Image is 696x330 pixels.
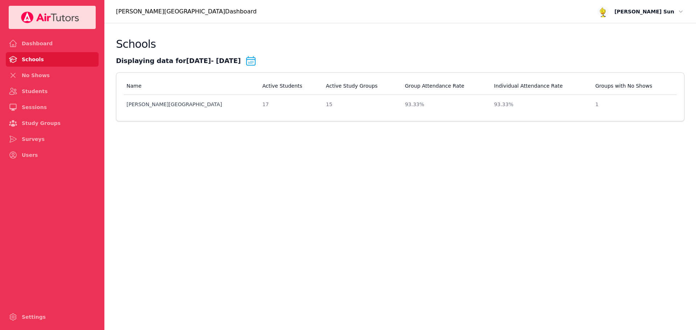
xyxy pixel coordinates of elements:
a: Study Groups [6,116,99,130]
a: No Shows [6,68,99,83]
th: Individual Attendance Rate [490,77,591,95]
div: [PERSON_NAME][GEOGRAPHIC_DATA] [127,101,254,108]
a: Schools [6,52,99,67]
a: Sessions [6,100,99,114]
div: 1 [595,101,672,108]
th: Active Study Groups [322,77,401,95]
th: Groups with No Shows [591,77,677,95]
th: Active Students [258,77,322,95]
span: [PERSON_NAME] Sun [614,7,674,16]
div: Displaying data for [DATE] - [DATE] [116,55,684,67]
div: 93.33% [405,101,485,108]
div: 15 [326,101,396,108]
img: Your Company [21,12,79,23]
a: Dashboard [6,36,99,51]
img: avatar [597,6,609,17]
div: 17 [262,101,317,108]
tr: [PERSON_NAME][GEOGRAPHIC_DATA]171593.33%93.33%1 [124,95,677,114]
a: Students [6,84,99,99]
a: Surveys [6,132,99,146]
th: Name [124,77,258,95]
div: 93.33% [494,101,587,108]
th: Group Attendance Rate [401,77,490,95]
h2: Schools [116,38,156,51]
a: Settings [6,310,99,324]
a: Users [6,148,99,162]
